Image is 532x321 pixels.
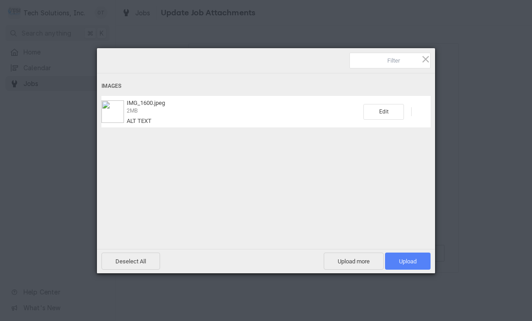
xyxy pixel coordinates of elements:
div: IMG_1600.jpeg [124,99,363,124]
span: 2MB [127,108,138,114]
span: Edit [363,104,404,120]
span: Upload [399,258,417,265]
span: Upload more [324,253,384,270]
span: Deselect All [101,253,160,270]
span: Click here or hit ESC to close picker [421,54,431,64]
img: 91df1d14-fe20-401b-b770-4b38595730a6 [101,100,124,123]
span: IMG_1600.jpeg [127,99,165,106]
span: Alt text [127,118,151,124]
input: Filter [349,53,431,68]
span: Upload [385,253,431,270]
div: Images [101,78,431,95]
